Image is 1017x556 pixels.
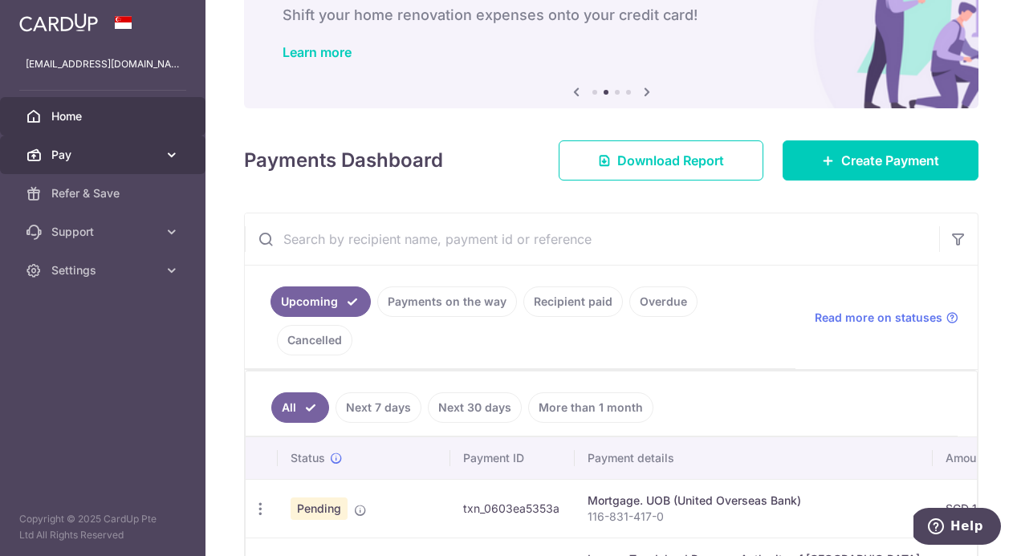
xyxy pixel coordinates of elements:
div: Mortgage. UOB (United Overseas Bank) [588,493,920,509]
th: Payment details [575,437,933,479]
a: Read more on statuses [815,310,958,326]
td: txn_0603ea5353a [450,479,575,538]
span: Home [51,108,157,124]
a: Create Payment [783,140,978,181]
a: Recipient paid [523,286,623,317]
span: Refer & Save [51,185,157,201]
span: Pay [51,147,157,163]
a: All [271,392,329,423]
iframe: Opens a widget where you can find more information [913,508,1001,548]
h6: Shift your home renovation expenses onto your credit card! [283,6,940,25]
input: Search by recipient name, payment id or reference [245,213,939,265]
p: 116-831-417-0 [588,509,920,525]
span: Create Payment [841,151,939,170]
h4: Payments Dashboard [244,146,443,175]
a: Download Report [559,140,763,181]
a: Next 7 days [336,392,421,423]
a: Upcoming [271,286,371,317]
th: Payment ID [450,437,575,479]
span: Download Report [617,151,724,170]
span: Read more on statuses [815,310,942,326]
span: Pending [291,497,348,520]
span: Status [291,450,325,466]
p: [EMAIL_ADDRESS][DOMAIN_NAME] [26,56,180,72]
a: Payments on the way [377,286,517,317]
span: Support [51,224,157,240]
a: Next 30 days [428,392,522,423]
img: CardUp [19,13,98,32]
a: Cancelled [277,325,352,355]
span: Amount [946,450,986,466]
a: Overdue [629,286,698,317]
a: Learn more [283,44,352,60]
span: Settings [51,262,157,278]
a: More than 1 month [528,392,653,423]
